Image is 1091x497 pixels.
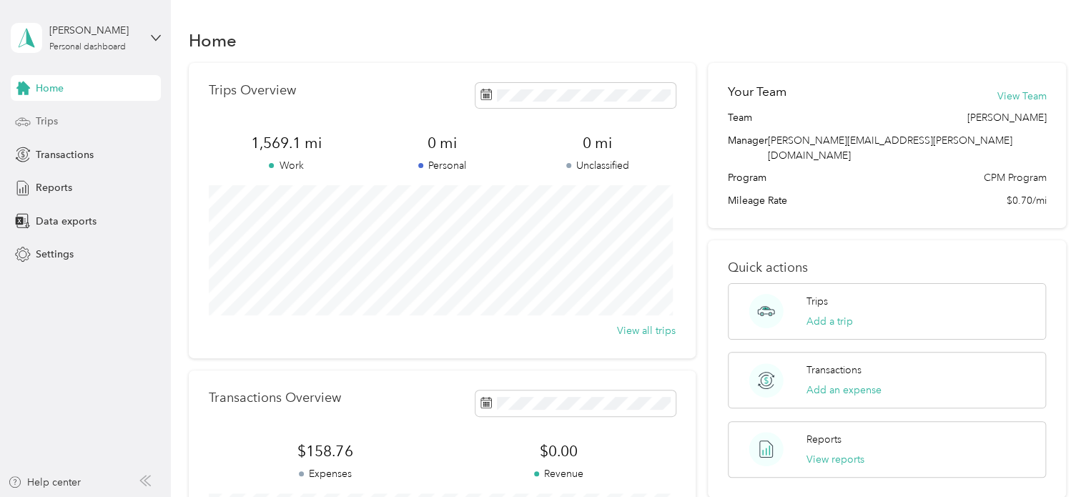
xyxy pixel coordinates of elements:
span: Home [36,81,64,96]
span: 0 mi [364,133,520,153]
span: Mileage Rate [728,193,787,208]
p: Personal [364,158,520,173]
button: View reports [806,452,864,467]
p: Reports [806,432,841,447]
button: View Team [997,89,1046,104]
button: Add an expense [806,383,882,398]
h1: Home [189,33,237,48]
span: Settings [36,247,74,262]
span: $0.70/mi [1006,193,1046,208]
button: Help center [8,475,81,490]
span: Team [728,110,752,125]
span: [PERSON_NAME] [967,110,1046,125]
span: $0.00 [442,441,675,461]
h2: Your Team [728,83,786,101]
span: Program [728,170,766,185]
span: Trips [36,114,58,129]
span: Manager [728,133,768,163]
p: Work [209,158,365,173]
p: Transactions Overview [209,390,341,405]
button: View all trips [617,323,676,338]
p: Quick actions [728,260,1046,275]
span: CPM Program [983,170,1046,185]
div: Personal dashboard [49,43,126,51]
iframe: Everlance-gr Chat Button Frame [1011,417,1091,497]
p: Unclassified [520,158,676,173]
span: Transactions [36,147,94,162]
p: Expenses [209,466,442,481]
div: [PERSON_NAME] [49,23,139,38]
p: Revenue [442,466,675,481]
span: Reports [36,180,72,195]
p: Trips [806,294,828,309]
span: [PERSON_NAME][EMAIL_ADDRESS][PERSON_NAME][DOMAIN_NAME] [768,134,1012,162]
button: Add a trip [806,314,853,329]
p: Trips Overview [209,83,296,98]
span: 0 mi [520,133,676,153]
p: Transactions [806,363,862,378]
span: 1,569.1 mi [209,133,365,153]
span: $158.76 [209,441,442,461]
span: Data exports [36,214,97,229]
